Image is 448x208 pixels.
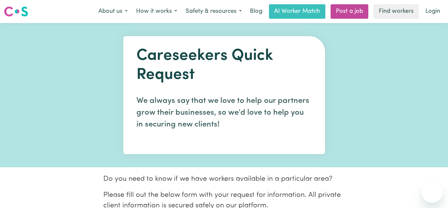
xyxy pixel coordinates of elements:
[181,5,246,18] button: Safety & resources
[136,47,312,84] h1: Careseekers Quick Request
[94,5,132,18] button: About us
[132,5,181,18] button: How it works
[246,4,266,19] a: Blog
[421,4,444,19] a: Login
[331,4,368,19] a: Post a job
[4,6,28,17] img: Careseekers logo
[136,95,312,130] p: We always say that we love to help our partners grow their businesses, so we'd love to help you i...
[374,4,419,19] a: Find workers
[422,182,443,203] iframe: Button to launch messaging window
[4,4,28,19] a: Careseekers logo
[269,4,325,19] a: AI Worker Match
[103,174,345,184] p: Do you need to know if we have workers available in a particular area?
